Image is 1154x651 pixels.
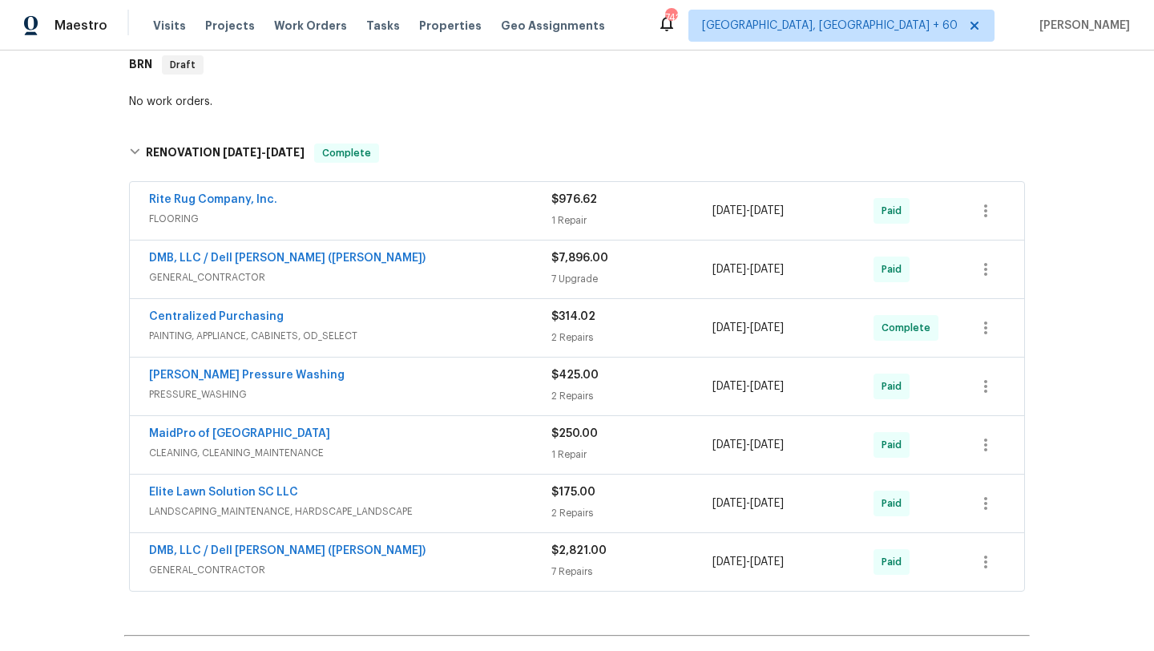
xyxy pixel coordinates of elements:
[712,554,784,570] span: -
[712,261,784,277] span: -
[149,386,551,402] span: PRESSURE_WASHING
[146,144,305,163] h6: RENOVATION
[551,212,712,228] div: 1 Repair
[149,194,277,205] a: Rite Rug Company, Inc.
[205,18,255,34] span: Projects
[149,562,551,578] span: GENERAL_CONTRACTOR
[149,370,345,381] a: [PERSON_NAME] Pressure Washing
[882,320,937,336] span: Complete
[129,94,1025,110] div: No work orders.
[266,147,305,158] span: [DATE]
[149,311,284,322] a: Centralized Purchasing
[223,147,305,158] span: -
[54,18,107,34] span: Maestro
[551,330,712,346] div: 2 Repairs
[882,437,908,453] span: Paid
[551,370,599,381] span: $425.00
[551,564,712,580] div: 7 Repairs
[702,18,958,34] span: [GEOGRAPHIC_DATA], [GEOGRAPHIC_DATA] + 60
[712,264,746,275] span: [DATE]
[149,428,330,439] a: MaidPro of [GEOGRAPHIC_DATA]
[124,39,1030,91] div: BRN Draft
[750,381,784,392] span: [DATE]
[129,55,152,75] h6: BRN
[551,194,597,205] span: $976.62
[712,320,784,336] span: -
[712,322,746,334] span: [DATE]
[149,503,551,520] span: LANDSCAPING_MAINTENANCE, HARDSCAPE_LANDSCAPE
[419,18,482,34] span: Properties
[149,487,298,498] a: Elite Lawn Solution SC LLC
[551,447,712,463] div: 1 Repair
[882,378,908,394] span: Paid
[712,378,784,394] span: -
[551,253,608,264] span: $7,896.00
[366,20,400,31] span: Tasks
[551,311,595,322] span: $314.02
[223,147,261,158] span: [DATE]
[149,253,426,264] a: DMB, LLC / Dell [PERSON_NAME] ([PERSON_NAME])
[1033,18,1130,34] span: [PERSON_NAME]
[316,145,377,161] span: Complete
[551,271,712,287] div: 7 Upgrade
[712,437,784,453] span: -
[712,556,746,568] span: [DATE]
[882,203,908,219] span: Paid
[750,205,784,216] span: [DATE]
[712,203,784,219] span: -
[551,388,712,404] div: 2 Repairs
[712,205,746,216] span: [DATE]
[551,487,595,498] span: $175.00
[882,554,908,570] span: Paid
[712,495,784,511] span: -
[712,498,746,509] span: [DATE]
[712,439,746,451] span: [DATE]
[750,439,784,451] span: [DATE]
[149,445,551,461] span: CLEANING, CLEANING_MAINTENANCE
[750,264,784,275] span: [DATE]
[665,10,676,26] div: 742
[882,495,908,511] span: Paid
[124,127,1030,179] div: RENOVATION [DATE]-[DATE]Complete
[750,322,784,334] span: [DATE]
[551,428,598,439] span: $250.00
[163,57,202,73] span: Draft
[149,545,426,556] a: DMB, LLC / Dell [PERSON_NAME] ([PERSON_NAME])
[149,211,551,227] span: FLOORING
[750,556,784,568] span: [DATE]
[551,505,712,521] div: 2 Repairs
[274,18,347,34] span: Work Orders
[882,261,908,277] span: Paid
[149,269,551,285] span: GENERAL_CONTRACTOR
[750,498,784,509] span: [DATE]
[501,18,605,34] span: Geo Assignments
[551,545,607,556] span: $2,821.00
[149,328,551,344] span: PAINTING, APPLIANCE, CABINETS, OD_SELECT
[153,18,186,34] span: Visits
[712,381,746,392] span: [DATE]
